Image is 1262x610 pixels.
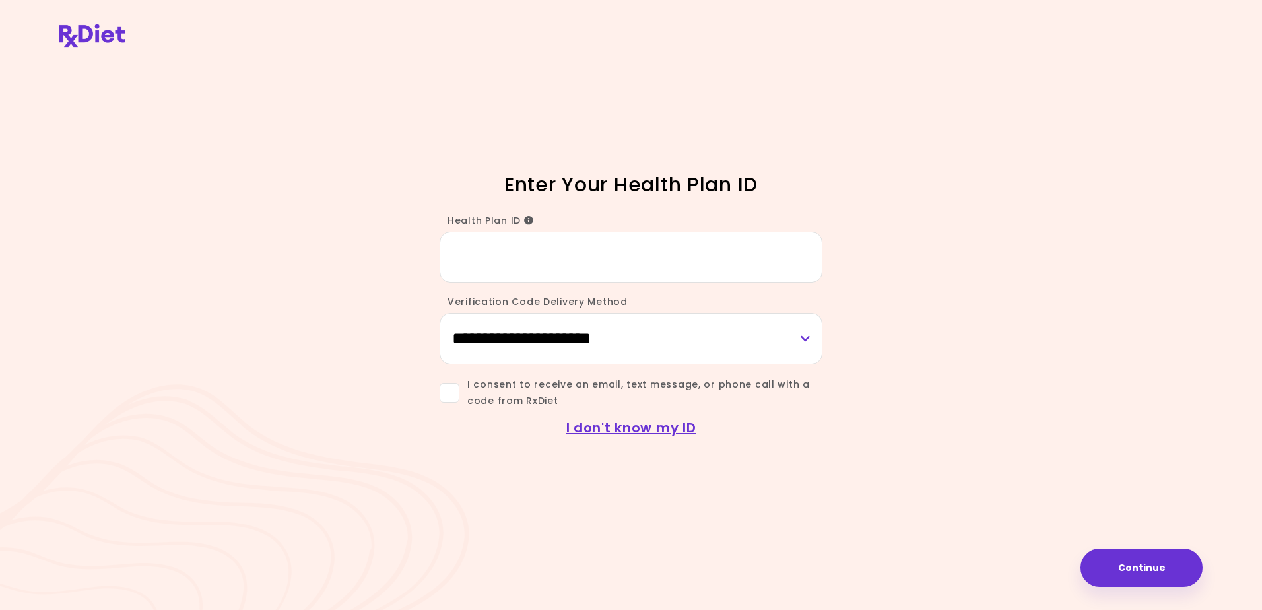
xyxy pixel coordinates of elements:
[1080,549,1203,587] button: Continue
[459,376,822,409] span: I consent to receive an email, text message, or phone call with a code from RxDiet
[440,295,628,308] label: Verification Code Delivery Method
[566,419,696,437] a: I don't know my ID
[59,24,125,47] img: RxDiet
[448,214,534,227] span: Health Plan ID
[524,216,534,225] i: Info
[400,172,862,197] h1: Enter Your Health Plan ID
